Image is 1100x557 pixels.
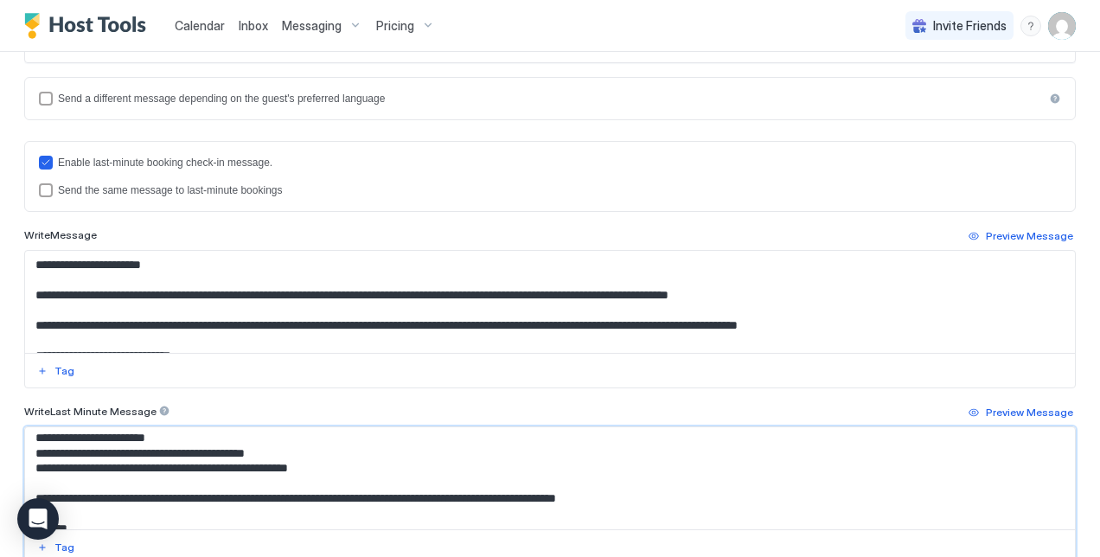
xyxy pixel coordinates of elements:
[239,16,268,35] a: Inbox
[1048,12,1076,40] div: User profile
[175,16,225,35] a: Calendar
[35,361,77,381] button: Tag
[25,251,1062,353] textarea: Input Field
[175,18,225,33] span: Calendar
[376,18,414,34] span: Pricing
[966,226,1076,246] button: Preview Message
[24,405,157,418] span: Write Last Minute Message
[933,18,1007,34] span: Invite Friends
[1020,16,1041,36] div: menu
[986,405,1073,420] div: Preview Message
[282,18,342,34] span: Messaging
[54,363,74,379] div: Tag
[25,427,1062,529] textarea: Input Field
[58,157,1061,169] div: Enable last-minute booking check-in message.
[24,228,97,241] span: Write Message
[17,498,59,540] div: Open Intercom Messenger
[39,92,1061,106] div: languagesEnabled
[239,18,268,33] span: Inbox
[58,93,1044,105] div: Send a different message depending on the guest's preferred language
[24,13,154,39] a: Host Tools Logo
[39,156,1061,170] div: lastMinuteMessageEnabled
[966,402,1076,423] button: Preview Message
[39,183,1061,197] div: lastMinuteMessageIsTheSame
[986,228,1073,244] div: Preview Message
[58,184,1061,196] div: Send the same message to last-minute bookings
[54,540,74,555] div: Tag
